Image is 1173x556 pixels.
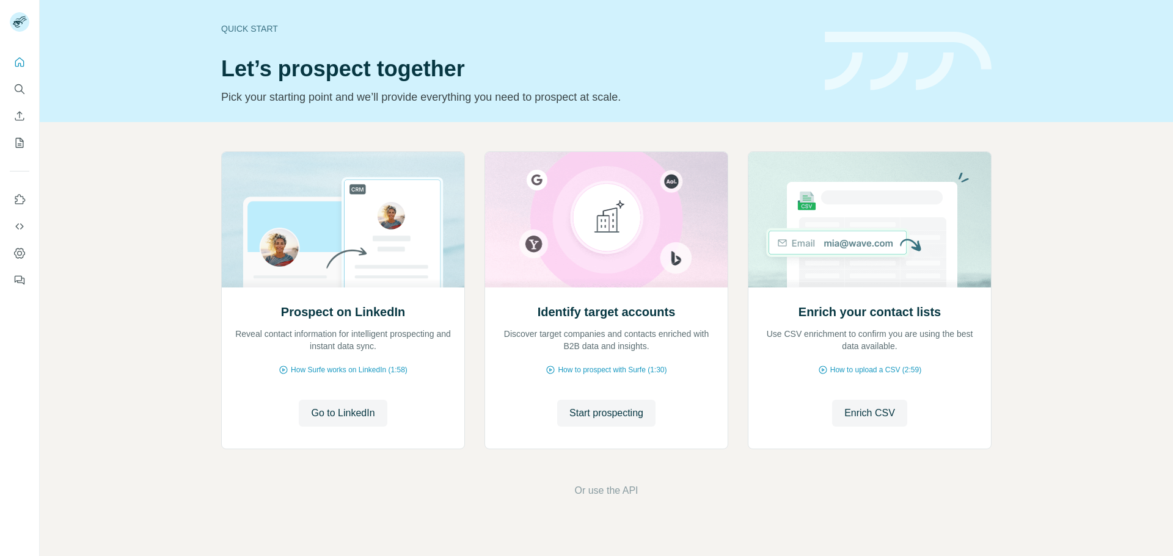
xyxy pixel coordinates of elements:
[234,328,452,352] p: Reveal contact information for intelligent prospecting and instant data sync.
[748,152,992,287] img: Enrich your contact lists
[497,328,715,352] p: Discover target companies and contacts enriched with B2B data and insights.
[538,303,676,320] h2: Identify target accounts
[221,152,465,287] img: Prospect on LinkedIn
[10,215,29,237] button: Use Surfe API
[574,483,638,498] button: Or use the API
[311,406,375,421] span: Go to LinkedIn
[10,105,29,127] button: Enrich CSV
[10,78,29,100] button: Search
[832,400,907,427] button: Enrich CSV
[221,57,810,81] h1: Let’s prospect together
[10,132,29,154] button: My lists
[281,303,405,320] h2: Prospect on LinkedIn
[10,242,29,264] button: Dashboard
[569,406,643,421] span: Start prospecting
[761,328,979,352] p: Use CSV enrichment to confirm you are using the best data available.
[557,400,656,427] button: Start prospecting
[221,23,810,35] div: Quick start
[10,269,29,291] button: Feedback
[291,364,407,375] span: How Surfe works on LinkedIn (1:58)
[221,88,810,106] p: Pick your starting point and we’ll provide everything you need to prospect at scale.
[844,406,895,421] span: Enrich CSV
[484,152,728,287] img: Identify target accounts
[10,51,29,73] button: Quick start
[798,303,941,320] h2: Enrich your contact lists
[558,364,667,375] span: How to prospect with Surfe (1:30)
[830,364,921,375] span: How to upload a CSV (2:59)
[299,400,387,427] button: Go to LinkedIn
[825,32,992,91] img: banner
[10,189,29,211] button: Use Surfe on LinkedIn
